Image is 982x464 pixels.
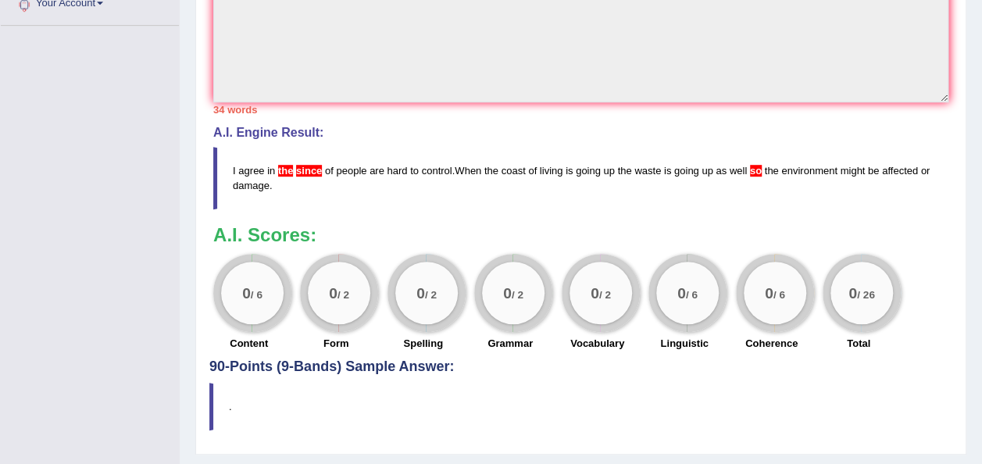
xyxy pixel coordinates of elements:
span: damage [233,180,270,191]
span: or [921,165,930,177]
span: The adverb “since” cannot be used like a noun. [296,165,322,177]
big: 0 [849,284,858,302]
b: A.I. Scores: [213,224,316,245]
span: in [267,165,275,177]
small: / 2 [512,288,523,300]
span: hard [387,165,407,177]
span: people [336,165,366,177]
blockquote: . . [213,147,948,209]
blockquote: . [209,383,952,430]
span: the [617,165,631,177]
span: to [410,165,419,177]
label: Linguistic [660,336,708,351]
span: as [716,165,727,177]
span: environment [781,165,837,177]
span: affected [882,165,918,177]
span: I [233,165,236,177]
small: / 2 [337,288,349,300]
small: / 2 [425,288,437,300]
big: 0 [677,284,686,302]
h4: A.I. Engine Result: [213,126,948,140]
big: 0 [416,284,425,302]
label: Grammar [487,336,533,351]
span: up [702,165,712,177]
span: The adverb “since” cannot be used like a noun. [278,165,294,177]
label: Content [230,336,268,351]
span: is [664,165,671,177]
span: Use a comma before ‘so’ if it connects two independent clauses (unless they are closely connected... [750,165,762,177]
span: waste [634,165,661,177]
span: living [540,165,563,177]
label: Coherence [745,336,798,351]
big: 0 [242,284,251,302]
span: the [484,165,498,177]
big: 0 [330,284,338,302]
span: be [868,165,879,177]
span: of [528,165,537,177]
div: 34 words [213,102,948,117]
span: might [840,165,865,177]
span: going [576,165,601,177]
small: / 6 [773,288,785,300]
span: going [674,165,699,177]
label: Spelling [403,336,443,351]
span: agree [238,165,264,177]
span: up [603,165,614,177]
small: / 2 [599,288,611,300]
span: When [455,165,481,177]
span: Use a comma before ‘so’ if it connects two independent clauses (unless they are closely connected... [747,165,750,177]
label: Vocabulary [570,336,624,351]
span: is [566,165,573,177]
label: Total [847,336,870,351]
span: The adverb “since” cannot be used like a noun. [293,165,296,177]
span: coast [502,165,526,177]
label: Form [323,336,349,351]
small: / 6 [686,288,698,300]
small: / 26 [857,288,875,300]
big: 0 [591,284,599,302]
small: / 6 [251,288,262,300]
span: control [422,165,452,177]
big: 0 [503,284,512,302]
span: the [765,165,779,177]
span: are [370,165,384,177]
big: 0 [765,284,773,302]
span: well [730,165,747,177]
span: of [325,165,334,177]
